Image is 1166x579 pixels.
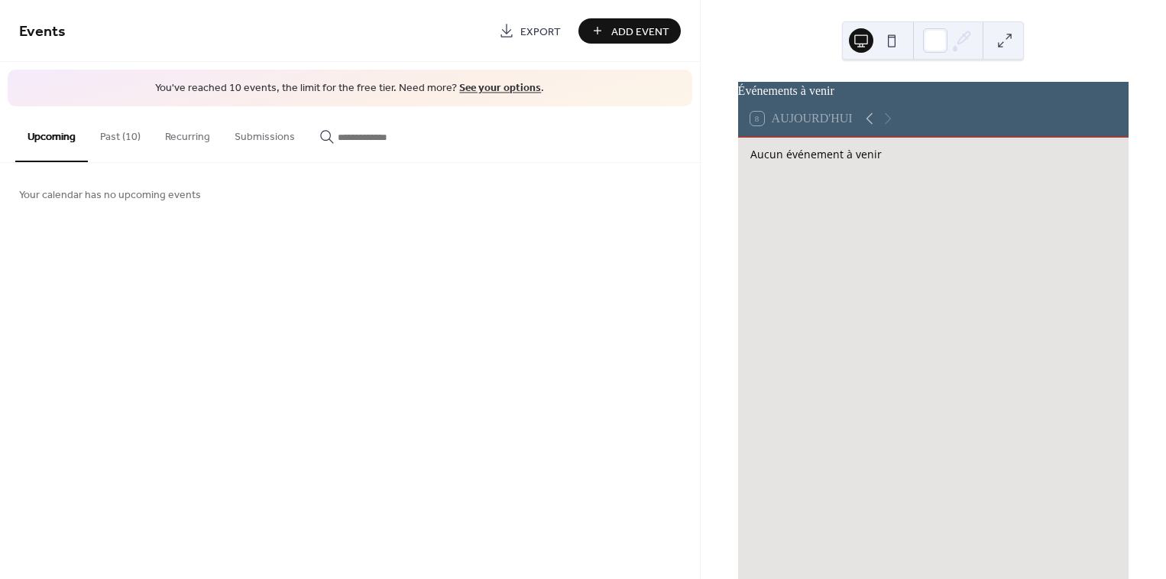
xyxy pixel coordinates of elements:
[738,82,1129,100] div: Événements à venir
[23,81,677,96] span: You've reached 10 events, the limit for the free tier. Need more? .
[15,106,88,162] button: Upcoming
[459,78,541,99] a: See your options
[222,106,307,161] button: Submissions
[19,187,201,203] span: Your calendar has no upcoming events
[153,106,222,161] button: Recurring
[487,18,572,44] a: Export
[750,147,1116,161] div: Aucun événement à venir
[520,24,561,40] span: Export
[88,106,153,161] button: Past (10)
[19,17,66,47] span: Events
